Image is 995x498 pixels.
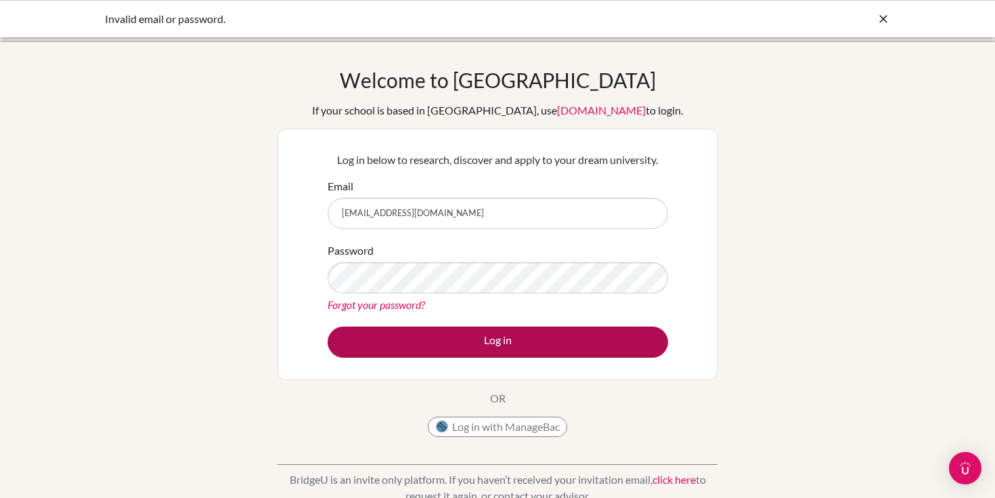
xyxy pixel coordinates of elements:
[557,104,646,117] a: [DOMAIN_NAME]
[328,327,668,358] button: Log in
[428,417,567,437] button: Log in with ManageBac
[312,102,683,119] div: If your school is based in [GEOGRAPHIC_DATA], use to login.
[653,473,696,486] a: click here
[328,298,425,311] a: Forgot your password?
[949,452,981,484] div: Open Intercom Messenger
[328,152,668,168] p: Log in below to research, discover and apply to your dream university.
[490,390,506,407] p: OR
[340,68,656,92] h1: Welcome to [GEOGRAPHIC_DATA]
[328,243,374,259] label: Password
[328,178,353,194] label: Email
[105,11,687,27] div: Invalid email or password.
